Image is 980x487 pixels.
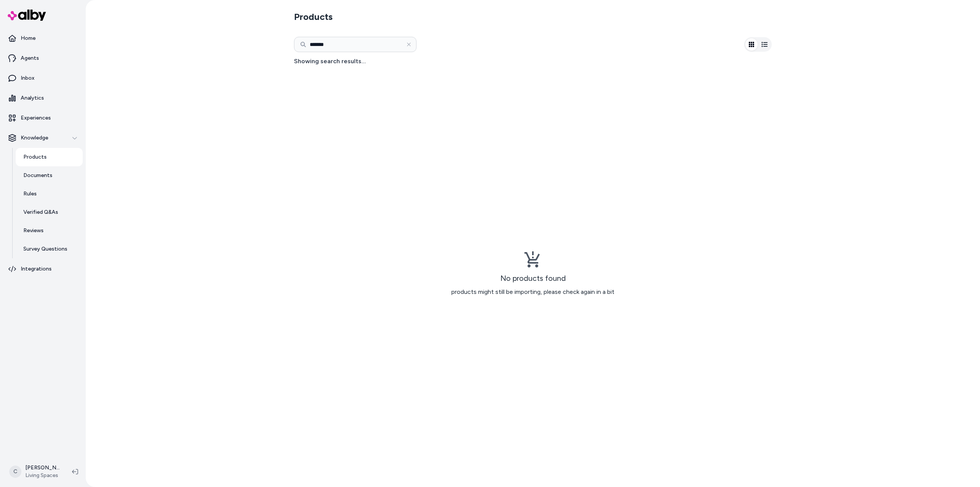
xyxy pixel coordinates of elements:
a: Reviews [16,221,83,240]
p: Analytics [21,94,44,102]
p: Agents [21,54,39,62]
button: Knowledge [3,129,83,147]
h2: Products [294,11,333,23]
a: Products [16,148,83,166]
p: Knowledge [21,134,48,142]
a: Documents [16,166,83,185]
p: [PERSON_NAME] [25,464,60,472]
a: Rules [16,185,83,203]
h3: No products found [500,274,566,283]
p: Reviews [23,227,44,234]
a: Verified Q&As [16,203,83,221]
p: Documents [23,172,52,179]
a: Analytics [3,89,83,107]
p: Rules [23,190,37,198]
span: Living Spaces [25,472,60,479]
a: Inbox [3,69,83,87]
a: Survey Questions [16,240,83,258]
img: alby Logo [8,10,46,21]
p: products might still be importing, please check again in a bit [451,287,614,297]
h4: Showing search results... [294,57,772,66]
p: Integrations [21,265,52,273]
a: Agents [3,49,83,67]
p: Experiences [21,114,51,122]
p: Products [23,153,47,161]
a: Home [3,29,83,48]
p: Survey Questions [23,245,67,253]
p: Verified Q&As [23,208,58,216]
a: Experiences [3,109,83,127]
span: C [9,466,21,478]
p: Inbox [21,74,34,82]
button: C[PERSON_NAME]Living Spaces [5,459,66,484]
p: Home [21,34,36,42]
a: Integrations [3,260,83,278]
